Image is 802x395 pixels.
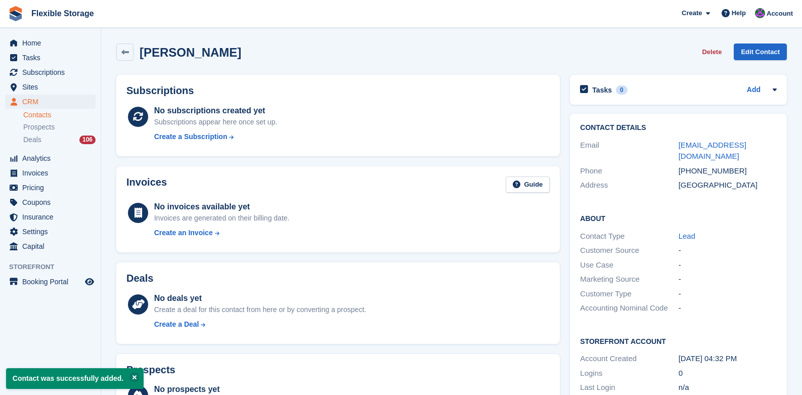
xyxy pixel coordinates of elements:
[679,165,777,177] div: [PHONE_NUMBER]
[154,319,366,330] a: Create a Deal
[5,51,96,65] a: menu
[154,213,290,224] div: Invoices are generated on their billing date.
[5,210,96,224] a: menu
[22,181,83,195] span: Pricing
[767,9,793,19] span: Account
[5,36,96,50] a: menu
[580,180,678,191] div: Address
[154,292,366,304] div: No deals yet
[580,302,678,314] div: Accounting Nominal Code
[154,304,366,315] div: Create a deal for this contact from here or by converting a prospect.
[679,245,777,256] div: -
[580,245,678,256] div: Customer Source
[5,95,96,109] a: menu
[679,353,777,365] div: [DATE] 04:32 PM
[732,8,746,18] span: Help
[5,195,96,209] a: menu
[5,80,96,94] a: menu
[23,135,96,145] a: Deals 106
[580,382,678,393] div: Last Login
[616,85,628,95] div: 0
[83,276,96,288] a: Preview store
[6,368,144,389] p: Contact was successfully added.
[679,368,777,379] div: 0
[22,51,83,65] span: Tasks
[79,136,96,144] div: 106
[679,232,695,240] a: Lead
[5,225,96,239] a: menu
[126,273,153,284] h2: Deals
[580,165,678,177] div: Phone
[22,275,83,289] span: Booking Portal
[580,231,678,242] div: Contact Type
[22,65,83,79] span: Subscriptions
[755,8,765,18] img: Daniel Douglas
[126,177,167,193] h2: Invoices
[27,5,98,22] a: Flexible Storage
[580,288,678,300] div: Customer Type
[23,122,96,133] a: Prospects
[679,382,777,393] div: n/a
[679,274,777,285] div: -
[22,225,83,239] span: Settings
[592,85,612,95] h2: Tasks
[734,43,787,60] a: Edit Contact
[22,95,83,109] span: CRM
[5,275,96,289] a: menu
[580,336,777,346] h2: Storefront Account
[22,36,83,50] span: Home
[5,239,96,253] a: menu
[580,213,777,223] h2: About
[698,43,726,60] button: Delete
[679,288,777,300] div: -
[580,368,678,379] div: Logins
[682,8,702,18] span: Create
[9,262,101,272] span: Storefront
[22,80,83,94] span: Sites
[679,180,777,191] div: [GEOGRAPHIC_DATA]
[22,195,83,209] span: Coupons
[22,239,83,253] span: Capital
[154,228,213,238] div: Create an Invoice
[580,274,678,285] div: Marketing Source
[580,353,678,365] div: Account Created
[22,166,83,180] span: Invoices
[679,302,777,314] div: -
[154,131,228,142] div: Create a Subscription
[126,85,550,97] h2: Subscriptions
[23,110,96,120] a: Contacts
[679,259,777,271] div: -
[140,46,241,59] h2: [PERSON_NAME]
[126,364,175,376] h2: Prospects
[8,6,23,21] img: stora-icon-8386f47178a22dfd0bd8f6a31ec36ba5ce8667c1dd55bd0f319d3a0aa187defe.svg
[679,141,746,161] a: [EMAIL_ADDRESS][DOMAIN_NAME]
[154,228,290,238] a: Create an Invoice
[154,105,278,117] div: No subscriptions created yet
[22,210,83,224] span: Insurance
[5,65,96,79] a: menu
[154,131,278,142] a: Create a Subscription
[154,319,199,330] div: Create a Deal
[5,181,96,195] a: menu
[22,151,83,165] span: Analytics
[747,84,761,96] a: Add
[5,151,96,165] a: menu
[506,177,550,193] a: Guide
[580,259,678,271] div: Use Case
[154,117,278,127] div: Subscriptions appear here once set up.
[23,135,41,145] span: Deals
[5,166,96,180] a: menu
[154,201,290,213] div: No invoices available yet
[580,140,678,162] div: Email
[23,122,55,132] span: Prospects
[580,124,777,132] h2: Contact Details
